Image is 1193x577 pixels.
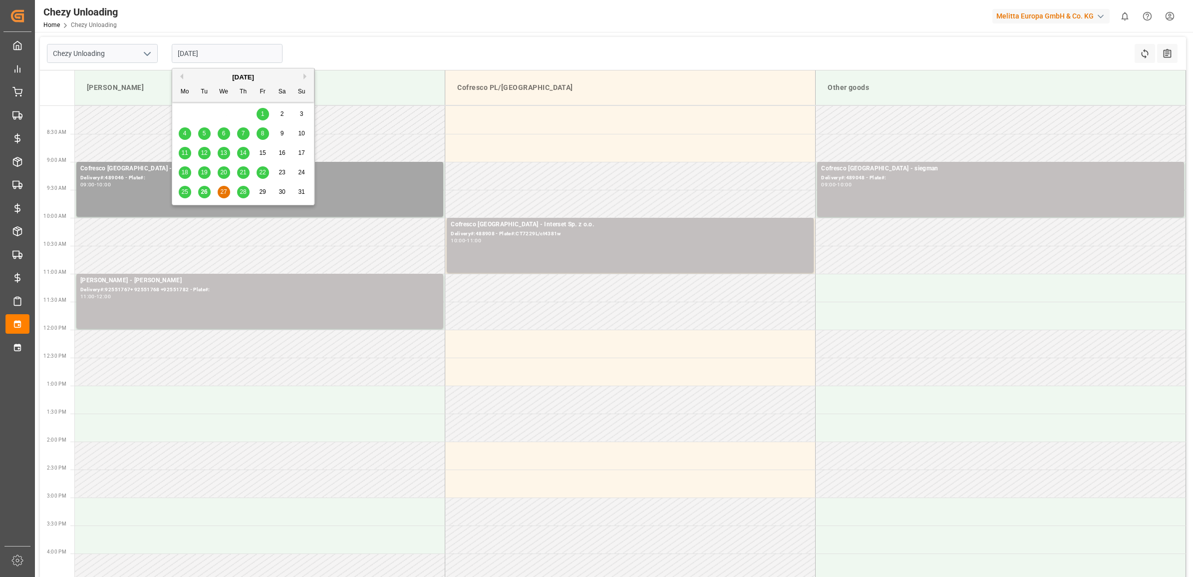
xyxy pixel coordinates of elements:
div: Choose Thursday, August 14th, 2025 [237,147,250,159]
div: Melitta Europa GmbH & Co. KG [992,9,1110,23]
span: 22 [259,169,266,176]
div: Choose Friday, August 22nd, 2025 [257,166,269,179]
div: 12:00 [96,294,111,299]
div: Cofresco [GEOGRAPHIC_DATA] - siegman [821,164,1180,174]
span: 12:00 PM [43,325,66,331]
div: Sa [276,86,289,98]
button: show 0 new notifications [1114,5,1136,27]
span: 10:30 AM [43,241,66,247]
span: 13 [220,149,227,156]
button: Melitta Europa GmbH & Co. KG [992,6,1114,25]
span: 3:30 PM [47,521,66,527]
div: Choose Wednesday, August 6th, 2025 [218,127,230,140]
span: 31 [298,188,304,195]
span: 21 [240,169,246,176]
div: Cofresco PL/[GEOGRAPHIC_DATA] [453,78,807,97]
div: Mo [179,86,191,98]
div: Choose Tuesday, August 19th, 2025 [198,166,211,179]
div: Choose Sunday, August 10th, 2025 [296,127,308,140]
span: 9:00 AM [47,157,66,163]
div: Chezy Unloading [43,4,118,19]
span: 7 [242,130,245,137]
span: 2:30 PM [47,465,66,471]
span: 16 [279,149,285,156]
div: Choose Friday, August 29th, 2025 [257,186,269,198]
span: 10 [298,130,304,137]
div: We [218,86,230,98]
span: 10:00 AM [43,213,66,219]
span: 25 [181,188,188,195]
div: Choose Saturday, August 9th, 2025 [276,127,289,140]
div: Choose Sunday, August 24th, 2025 [296,166,308,179]
span: 29 [259,188,266,195]
div: 09:00 [80,182,95,187]
div: - [95,294,96,299]
span: 11 [181,149,188,156]
div: Choose Tuesday, August 5th, 2025 [198,127,211,140]
div: - [836,182,837,187]
div: [PERSON_NAME] - [PERSON_NAME] [80,276,439,286]
span: 2 [281,110,284,117]
span: 9:30 AM [47,185,66,191]
div: Delivery#:489046 - Plate#: [80,174,439,182]
span: 6 [222,130,226,137]
button: Next Month [303,73,309,79]
span: 11:00 AM [43,269,66,275]
a: Home [43,21,60,28]
div: Delivery#:489048 - Plate#: [821,174,1180,182]
div: Tu [198,86,211,98]
div: 11:00 [467,238,481,243]
div: Choose Tuesday, August 12th, 2025 [198,147,211,159]
div: Choose Monday, August 25th, 2025 [179,186,191,198]
button: Previous Month [177,73,183,79]
div: Th [237,86,250,98]
span: 11:30 AM [43,297,66,303]
div: Choose Tuesday, August 26th, 2025 [198,186,211,198]
input: DD.MM.YYYY [172,44,283,63]
span: 12 [201,149,207,156]
div: Choose Sunday, August 3rd, 2025 [296,108,308,120]
div: Choose Wednesday, August 20th, 2025 [218,166,230,179]
div: Other goods [824,78,1178,97]
div: Choose Wednesday, August 27th, 2025 [218,186,230,198]
div: Choose Monday, August 11th, 2025 [179,147,191,159]
button: Help Center [1136,5,1159,27]
div: Choose Thursday, August 7th, 2025 [237,127,250,140]
span: 12:30 PM [43,353,66,359]
div: Choose Thursday, August 28th, 2025 [237,186,250,198]
span: 2:00 PM [47,437,66,443]
div: - [465,238,467,243]
div: Choose Saturday, August 2nd, 2025 [276,108,289,120]
div: Choose Sunday, August 31st, 2025 [296,186,308,198]
span: 26 [201,188,207,195]
span: 4 [183,130,187,137]
div: 11:00 [80,294,95,299]
div: - [95,182,96,187]
div: Delivery#:92551767+ 92551768 +92551782 - Plate#: [80,286,439,294]
div: [DATE] [172,72,314,82]
span: 1:00 PM [47,381,66,387]
span: 20 [220,169,227,176]
span: 27 [220,188,227,195]
span: 8 [261,130,265,137]
span: 4:00 PM [47,549,66,555]
div: Choose Monday, August 4th, 2025 [179,127,191,140]
span: 18 [181,169,188,176]
span: 8:30 AM [47,129,66,135]
div: Choose Saturday, August 30th, 2025 [276,186,289,198]
span: 5 [203,130,206,137]
div: Cofresco [GEOGRAPHIC_DATA] - [80,164,439,174]
div: Fr [257,86,269,98]
div: Delivery#:488908 - Plate#:CT7229L/ct4381w [451,230,810,238]
span: 1:30 PM [47,409,66,415]
div: Choose Thursday, August 21st, 2025 [237,166,250,179]
span: 1 [261,110,265,117]
span: 19 [201,169,207,176]
div: Cofresco [GEOGRAPHIC_DATA] - Interset Sp. z o.o. [451,220,810,230]
div: Choose Saturday, August 16th, 2025 [276,147,289,159]
span: 15 [259,149,266,156]
div: month 2025-08 [175,104,311,202]
span: 28 [240,188,246,195]
span: 17 [298,149,304,156]
div: Choose Friday, August 15th, 2025 [257,147,269,159]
